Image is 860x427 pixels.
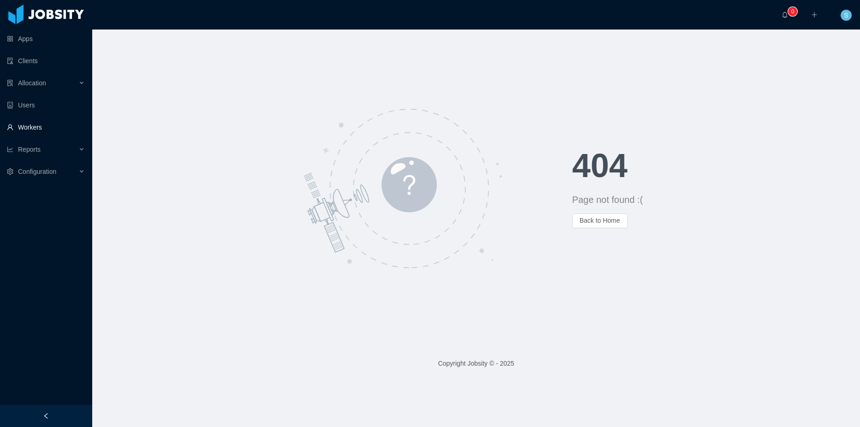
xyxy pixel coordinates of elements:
a: Back to Home [572,217,628,224]
i: icon: setting [7,168,13,175]
a: icon: appstoreApps [7,30,85,48]
i: icon: solution [7,80,13,86]
footer: Copyright Jobsity © - 2025 [92,348,860,380]
a: icon: userWorkers [7,118,85,136]
div: Page not found :( [572,193,860,206]
span: Allocation [18,79,46,87]
i: icon: plus [811,12,818,18]
i: icon: bell [782,12,788,18]
button: Back to Home [572,213,628,228]
span: Reports [18,146,41,153]
i: icon: line-chart [7,146,13,153]
span: Configuration [18,168,56,175]
span: S [844,10,848,21]
a: icon: robotUsers [7,96,85,114]
h1: 404 [572,149,860,182]
a: icon: auditClients [7,52,85,70]
sup: 0 [788,7,797,16]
